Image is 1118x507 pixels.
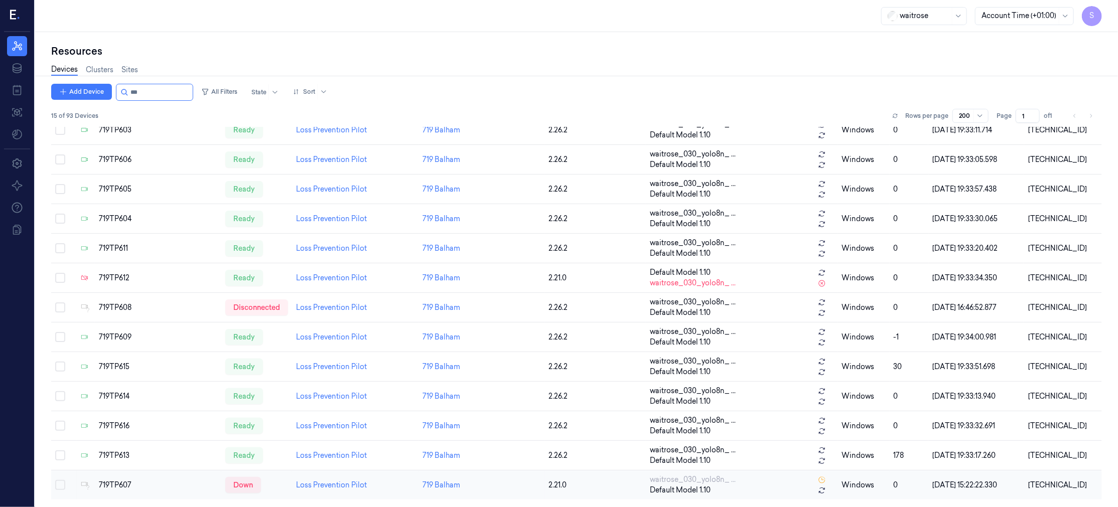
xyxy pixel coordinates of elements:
button: Add Device [51,84,112,100]
div: [DATE] 19:33:20.402 [932,243,1020,254]
div: 0 [894,480,925,490]
span: Default Model 1.10 [650,159,711,170]
p: windows [842,243,886,254]
div: 2.26.2 [549,391,642,402]
a: 719 Balham [423,421,460,430]
div: ready [225,359,263,375]
a: Devices [51,64,78,76]
div: [DATE] 19:33:17.260 [932,450,1020,461]
a: 719 Balham [423,480,460,489]
a: Loss Prevention Pilot [296,185,367,194]
div: 2.26.2 [549,302,642,313]
span: Default Model 1.10 [650,248,711,259]
div: [DATE] 19:33:11.714 [932,125,1020,135]
a: Loss Prevention Pilot [296,451,367,460]
span: Default Model 1.10 [650,426,711,436]
a: 719 Balham [423,451,460,460]
a: 719 Balham [423,185,460,194]
a: Loss Prevention Pilot [296,125,367,134]
a: 719 Balham [423,273,460,282]
a: Loss Prevention Pilot [296,273,367,282]
span: waitrose_030_yolo8n_ ... [650,386,736,396]
button: Select row [55,450,65,460]
div: 719TP614 [99,391,217,402]
div: 2.26.2 [549,154,642,165]
button: Select row [55,243,65,253]
div: -1 [894,332,925,343]
div: [TECHNICAL_ID] [1028,421,1098,431]
div: ready [225,388,263,404]
a: Loss Prevention Pilot [296,244,367,253]
div: 2.26.2 [549,125,642,135]
div: 719TP603 [99,125,217,135]
span: waitrose_030_yolo8n_ ... [650,415,736,426]
span: waitrose_030_yolo8n_ ... [650,445,736,455]
span: waitrose_030_yolo8n_ ... [650,179,736,189]
span: waitrose_030_yolo8n_ ... [650,356,736,367]
div: 719TP606 [99,154,217,165]
p: windows [842,154,886,165]
button: All Filters [197,84,241,100]
a: Loss Prevention Pilot [296,155,367,164]
span: Default Model 1.10 [650,367,711,377]
a: 719 Balham [423,244,460,253]
button: Select row [55,362,65,372]
div: 2.26.2 [549,214,642,224]
div: [TECHNICAL_ID] [1028,391,1098,402]
a: Loss Prevention Pilot [296,480,367,489]
div: 719TP613 [99,450,217,461]
div: ready [225,181,263,197]
div: [DATE] 19:33:57.438 [932,184,1020,195]
div: ready [225,418,263,434]
button: Select row [55,421,65,431]
div: 719TP605 [99,184,217,195]
div: [TECHNICAL_ID] [1028,184,1098,195]
button: Select row [55,391,65,401]
a: 719 Balham [423,392,460,401]
button: Select row [55,273,65,283]
div: 0 [894,184,925,195]
span: Default Model 1.10 [650,337,711,348]
button: Select row [55,302,65,312]
span: Default Model 1.10 [650,189,711,200]
div: [TECHNICAL_ID] [1028,362,1098,372]
div: 0 [894,391,925,402]
div: ready [225,240,263,256]
button: Select row [55,214,65,224]
a: 719 Balham [423,214,460,223]
span: 15 of 93 Devices [51,111,98,120]
a: 719 Balham [423,303,460,312]
a: Loss Prevention Pilot [296,332,367,342]
div: [DATE] 19:33:05.598 [932,154,1020,165]
a: Loss Prevention Pilot [296,392,367,401]
div: 719TP608 [99,302,217,313]
div: 719TP609 [99,332,217,343]
button: Select row [55,154,65,164]
p: windows [842,421,886,431]
div: 0 [894,214,925,224]
div: 719TP615 [99,362,217,372]
div: 0 [894,243,925,254]
div: [TECHNICAL_ID] [1028,302,1098,313]
a: 719 Balham [423,362,460,371]
button: Select row [55,332,65,342]
a: 719 Balham [423,125,460,134]
div: 2.21.0 [549,273,642,283]
div: [DATE] 16:46:52.877 [932,302,1020,313]
span: waitrose_030_yolo8n_ ... [650,474,736,485]
div: [DATE] 19:33:51.698 [932,362,1020,372]
div: [TECHNICAL_ID] [1028,332,1098,343]
div: 2.26.2 [549,450,642,461]
div: 178 [894,450,925,461]
div: [TECHNICAL_ID] [1028,273,1098,283]
span: Default Model 1.10 [650,267,711,278]
div: 2.26.2 [549,362,642,372]
div: 2.26.2 [549,332,642,343]
span: S [1082,6,1102,26]
div: disconnected [225,299,288,315]
div: ready [225,329,263,345]
a: Loss Prevention Pilot [296,303,367,312]
a: Loss Prevention Pilot [296,214,367,223]
div: 0 [894,302,925,313]
div: [DATE] 19:33:32.691 [932,421,1020,431]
